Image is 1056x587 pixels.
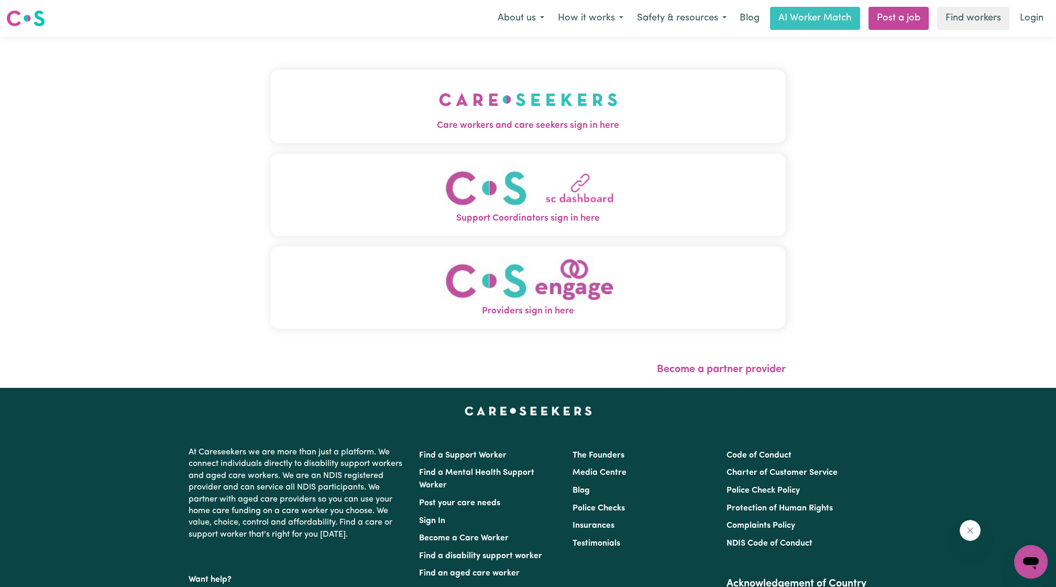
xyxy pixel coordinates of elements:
[1014,7,1050,30] a: Login
[868,7,929,30] a: Post a job
[727,486,800,495] a: Police Check Policy
[733,7,766,30] a: Blog
[727,504,833,513] a: Protection of Human Rights
[419,552,542,560] a: Find a disability support worker
[727,539,812,548] a: NDIS Code of Conduct
[6,6,45,30] a: Careseekers logo
[770,7,860,30] a: AI Worker Match
[657,364,786,375] a: Become a partner provider
[573,521,614,530] a: Insurances
[6,7,63,16] span: Need any help?
[465,407,592,415] a: Careseekers home page
[189,570,406,585] p: Want help?
[270,305,786,318] span: Providers sign in here
[573,486,590,495] a: Blog
[419,451,507,460] a: Find a Support Worker
[727,469,838,477] a: Charter of Customer Service
[270,246,786,329] button: Providers sign in here
[419,534,509,542] a: Become a Care Worker
[573,451,624,460] a: The Founders
[1014,545,1048,579] iframe: Button to launch messaging window
[419,499,500,507] a: Post your care needs
[189,442,406,545] p: At Careseekers we are more than just a platform. We connect individuals directly to disability su...
[573,469,626,477] a: Media Centre
[270,154,786,236] button: Support Coordinators sign in here
[6,9,45,28] img: Careseekers logo
[270,119,786,133] span: Care workers and care seekers sign in here
[551,7,630,29] button: How it works
[960,520,981,541] iframe: Close message
[573,539,620,548] a: Testimonials
[419,569,520,578] a: Find an aged care worker
[573,504,625,513] a: Police Checks
[727,521,795,530] a: Complaints Policy
[630,7,733,29] button: Safety & resources
[937,7,1009,30] a: Find workers
[491,7,551,29] button: About us
[727,451,791,460] a: Code of Conduct
[419,517,445,525] a: Sign In
[270,70,786,143] button: Care workers and care seekers sign in here
[419,469,534,490] a: Find a Mental Health Support Worker
[270,212,786,225] span: Support Coordinators sign in here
